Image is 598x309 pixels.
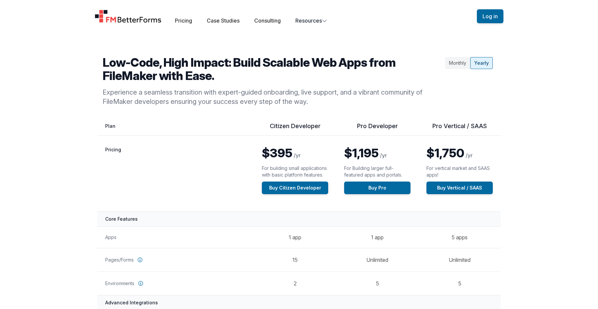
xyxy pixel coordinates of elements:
[262,182,328,194] a: Buy Citizen Developer
[295,17,327,25] button: Resources
[418,122,501,136] th: Pro Vertical / SAAS
[97,226,254,248] th: Apps
[426,182,493,194] a: Buy Vertical / SAAS
[97,136,254,212] th: Pricing
[262,146,292,160] span: $395
[344,146,379,160] span: $1,195
[336,226,418,248] td: 1 app
[445,57,470,69] div: Monthly
[103,56,442,82] h2: Low-Code, High Impact: Build Scalable Web Apps from FileMaker with Ease.
[97,211,501,226] th: Core Features
[95,10,162,23] a: Home
[418,248,501,271] td: Unlimited
[344,182,411,194] a: Buy Pro
[477,9,503,23] button: Log in
[254,17,281,24] a: Consulting
[336,271,418,295] td: 5
[418,271,501,295] td: 5
[254,122,336,136] th: Citizen Developer
[262,165,328,178] p: For building small applications with basic platform features.
[426,165,493,178] p: For vertical market and SAAS apps!
[97,248,254,271] th: Pages/Forms
[466,152,473,159] span: /yr
[254,271,336,295] td: 2
[254,226,336,248] td: 1 app
[87,8,511,25] nav: Global
[336,122,418,136] th: Pro Developer
[175,17,192,24] a: Pricing
[294,152,301,159] span: /yr
[103,88,442,106] p: Experience a seamless transition with expert-guided onboarding, live support, and a vibrant commu...
[380,152,387,159] span: /yr
[105,123,115,129] span: Plan
[254,248,336,271] td: 15
[470,57,493,69] div: Yearly
[418,226,501,248] td: 5 apps
[207,17,240,24] a: Case Studies
[426,146,464,160] span: $1,750
[97,271,254,295] th: Environments
[336,248,418,271] td: Unlimited
[344,165,411,178] p: For Building larger full-featured apps and portals.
